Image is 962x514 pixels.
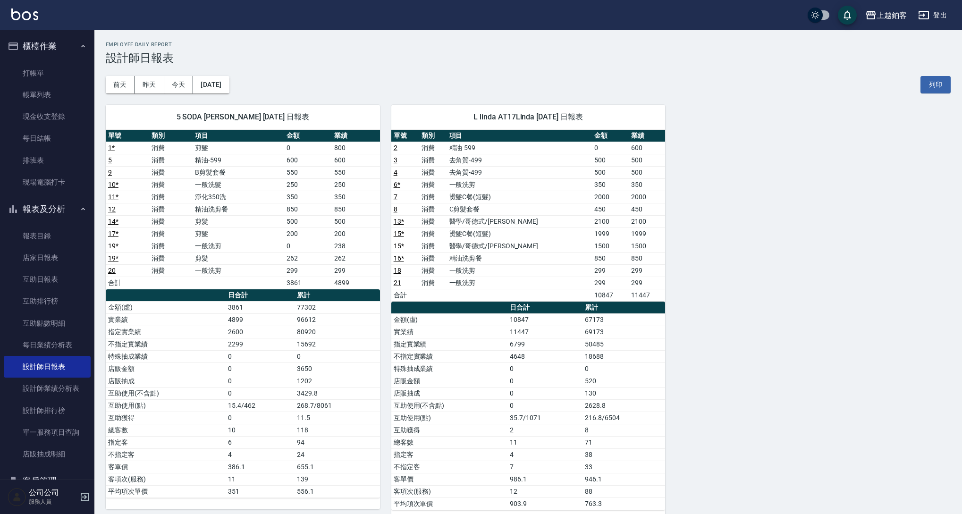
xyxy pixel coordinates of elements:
td: 11 [507,436,582,448]
h2: Employee Daily Report [106,42,951,48]
td: 3861 [284,277,332,289]
td: 醫學/哥德式/[PERSON_NAME] [447,240,592,252]
th: 金額 [284,130,332,142]
td: 互助獲得 [106,412,226,424]
td: 0 [507,375,582,387]
td: 合計 [106,277,149,289]
td: 互助使用(不含點) [106,387,226,399]
td: C剪髮套餐 [447,203,592,215]
td: 351 [226,485,295,497]
td: 3429.8 [295,387,380,399]
td: 2100 [592,215,628,228]
h5: 公司公司 [29,488,77,497]
td: 消費 [149,228,193,240]
table: a dense table [106,130,380,289]
td: 指定客 [106,436,226,448]
td: 850 [629,252,665,264]
button: 前天 [106,76,135,93]
td: 600 [332,154,380,166]
td: 299 [592,264,628,277]
td: 71 [582,436,665,448]
td: 250 [332,178,380,191]
td: 剪髮 [193,142,284,154]
th: 類別 [419,130,447,142]
table: a dense table [391,302,666,510]
td: 0 [226,375,295,387]
td: 特殊抽成業績 [106,350,226,362]
a: 設計師業績分析表 [4,378,91,399]
td: 11447 [507,326,582,338]
th: 業績 [332,130,380,142]
td: 33 [582,461,665,473]
button: 昨天 [135,76,164,93]
td: 消費 [419,228,447,240]
td: 精油洗剪餐 [447,252,592,264]
td: 消費 [149,240,193,252]
td: 消費 [149,264,193,277]
table: a dense table [106,289,380,498]
button: 今天 [164,76,194,93]
button: 客戶管理 [4,469,91,493]
td: 平均項次單價 [391,497,508,510]
td: 903.9 [507,497,582,510]
td: 850 [332,203,380,215]
td: 350 [332,191,380,203]
td: 18688 [582,350,665,362]
td: 69173 [582,326,665,338]
td: 450 [592,203,628,215]
button: 列印 [920,76,951,93]
td: 一般洗剪 [447,277,592,289]
td: 0 [507,362,582,375]
td: 0 [226,412,295,424]
a: 現場電腦打卡 [4,171,91,193]
td: 不指定實業績 [106,338,226,350]
td: 11447 [629,289,665,301]
td: 500 [284,215,332,228]
td: 消費 [149,252,193,264]
td: 350 [592,178,628,191]
td: 299 [592,277,628,289]
td: 262 [332,252,380,264]
td: 299 [629,277,665,289]
td: 850 [592,252,628,264]
td: 1500 [629,240,665,252]
td: 500 [629,154,665,166]
a: 3 [394,156,397,164]
td: 38 [582,448,665,461]
td: 互助使用(不含點) [391,399,508,412]
td: 0 [226,387,295,399]
button: 櫃檯作業 [4,34,91,59]
th: 類別 [149,130,193,142]
th: 日合計 [507,302,582,314]
td: 15.4/462 [226,399,295,412]
td: 4 [226,448,295,461]
td: 2100 [629,215,665,228]
a: 2 [394,144,397,152]
td: 500 [592,154,628,166]
a: 帳單列表 [4,84,91,106]
td: 精油-599 [447,142,592,154]
td: 130 [582,387,665,399]
td: 消費 [419,142,447,154]
a: 排班表 [4,150,91,171]
td: 0 [582,362,665,375]
td: 特殊抽成業績 [391,362,508,375]
td: 1999 [592,228,628,240]
th: 金額 [592,130,628,142]
td: 4 [507,448,582,461]
td: 15692 [295,338,380,350]
td: 客項次(服務) [391,485,508,497]
p: 服務人員 [29,497,77,506]
a: 互助排行榜 [4,290,91,312]
td: 268.7/8061 [295,399,380,412]
td: 消費 [419,215,447,228]
td: 實業績 [106,313,226,326]
td: 800 [332,142,380,154]
td: 94 [295,436,380,448]
td: 去角質-499 [447,166,592,178]
td: 不指定實業績 [391,350,508,362]
td: 剪髮 [193,252,284,264]
td: 7 [507,461,582,473]
td: 139 [295,473,380,485]
td: 0 [284,142,332,154]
